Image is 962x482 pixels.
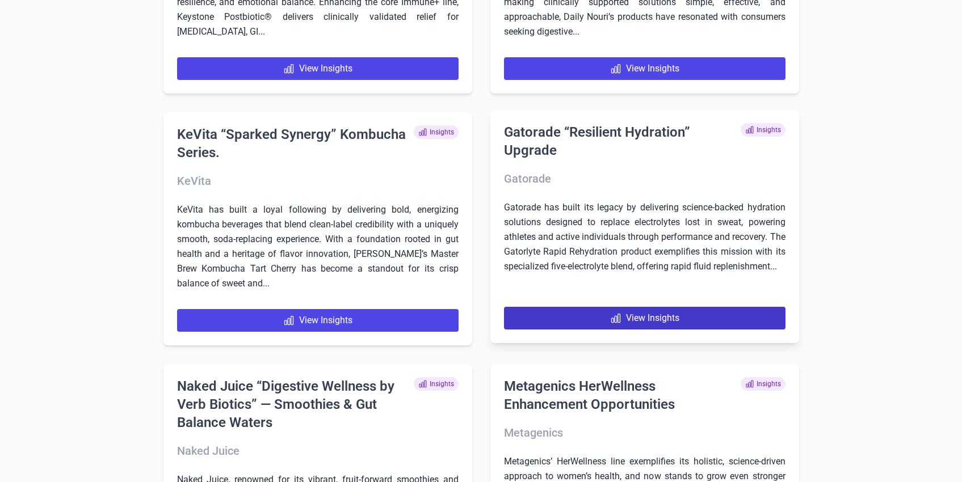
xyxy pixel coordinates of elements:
h2: Gatorade “Resilient Hydration” Upgrade [504,123,741,159]
a: View Insights [177,57,459,80]
h2: Naked Juice “Digestive Wellness by Verb Biotics” — Smoothies & Gut Balance Waters [177,377,414,432]
span: Insights [414,377,459,391]
h3: KeVita [177,173,459,189]
h2: Metagenics HerWellness Enhancement Opportunities [504,377,741,413]
h2: KeVita “Sparked Synergy” Kombucha Series. [177,125,414,162]
h3: Metagenics [504,425,785,441]
h3: Gatorade [504,171,785,187]
span: Insights [741,377,785,391]
h3: Naked Juice [177,443,459,459]
a: View Insights [504,307,785,329]
p: Gatorade has built its legacy by delivering science-backed hydration solutions designed to replac... [504,200,785,289]
p: KeVita has built a loyal following by delivering bold, energizing kombucha beverages that blend c... [177,202,459,291]
a: View Insights [177,309,459,332]
a: View Insights [504,57,785,80]
span: Insights [414,125,459,139]
span: Insights [741,123,785,137]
